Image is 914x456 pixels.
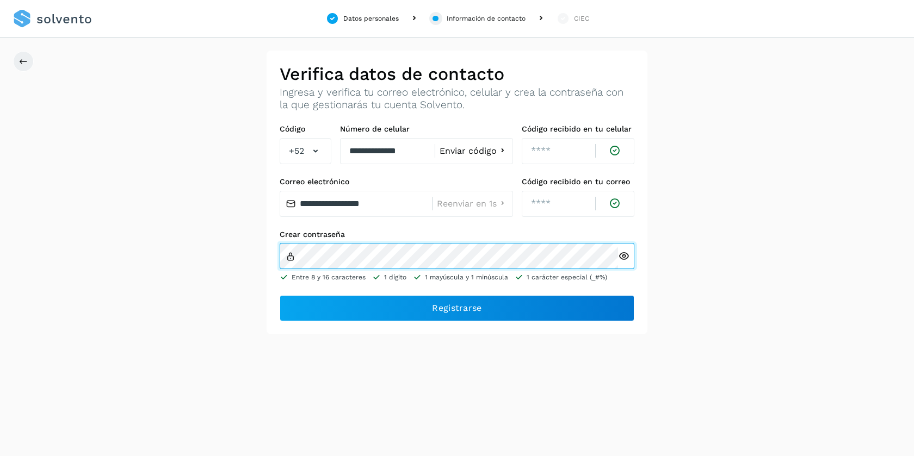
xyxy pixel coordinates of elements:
span: Reenviar en 1s [437,199,497,208]
label: Número de celular [340,124,513,134]
label: Código recibido en tu celular [522,124,634,134]
h2: Verifica datos de contacto [280,64,634,84]
span: +52 [289,145,304,158]
li: Entre 8 y 16 caracteres [280,272,366,282]
div: CIEC [574,14,589,23]
div: Datos personales [343,14,399,23]
button: Enviar código [440,145,508,157]
span: Registrarse [432,302,481,314]
button: Reenviar en 1s [437,198,508,209]
label: Crear contraseña [280,230,634,239]
label: Código [280,124,331,134]
label: Correo electrónico [280,177,513,186]
span: Enviar código [440,147,497,155]
p: Ingresa y verifica tu correo electrónico, celular y crea la contraseña con la que gestionarás tu ... [280,86,634,111]
li: 1 carácter especial (_#%) [515,272,607,282]
button: Registrarse [280,295,634,321]
div: Información de contacto [447,14,526,23]
li: 1 dígito [372,272,406,282]
label: Código recibido en tu correo [522,177,634,186]
li: 1 mayúscula y 1 minúscula [413,272,508,282]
